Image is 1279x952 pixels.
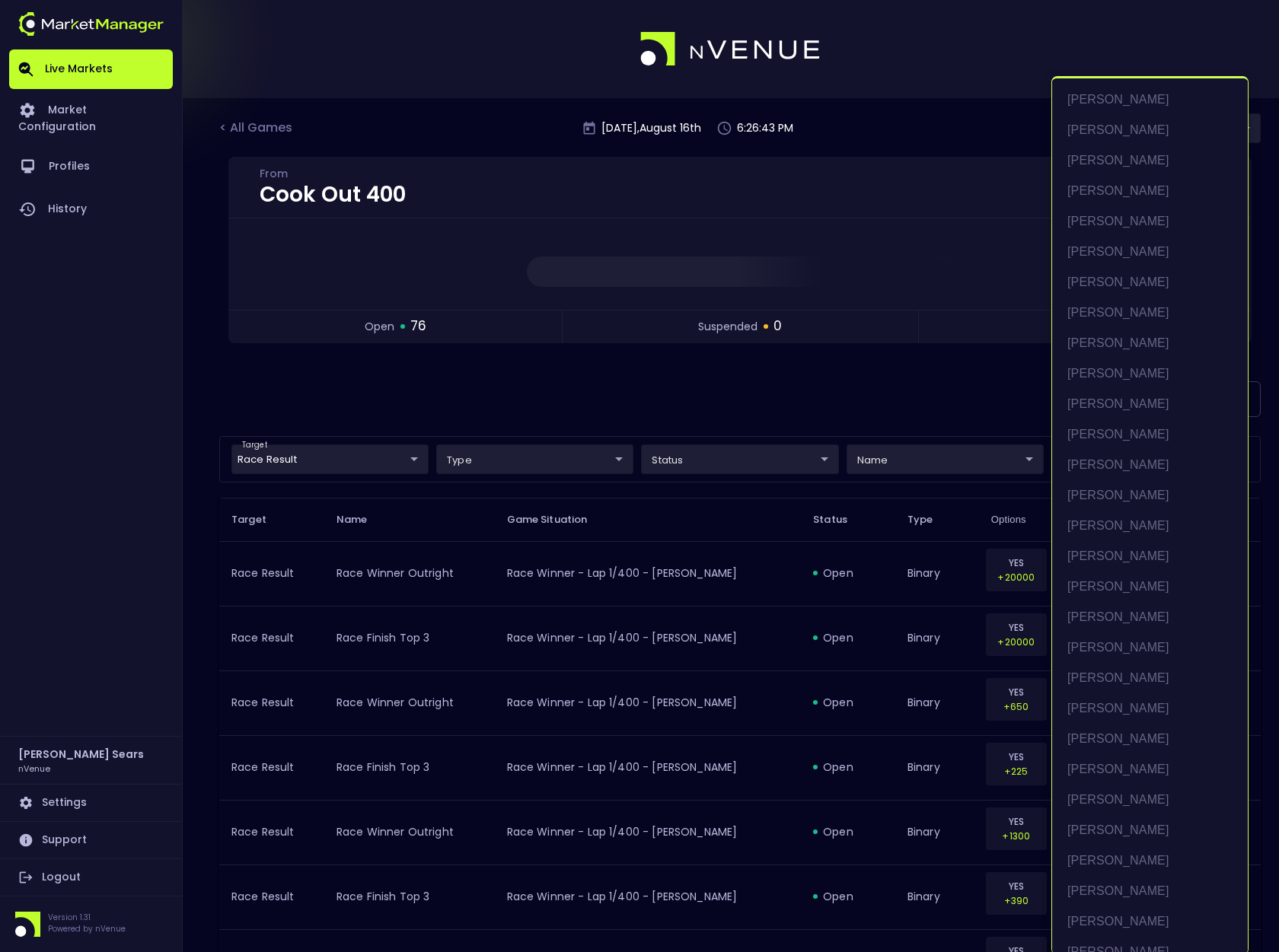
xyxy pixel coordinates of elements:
[1052,115,1248,145] li: [PERSON_NAME]
[1052,237,1248,267] li: [PERSON_NAME]
[1052,785,1248,815] li: [PERSON_NAME]
[1052,419,1248,450] li: [PERSON_NAME]
[1052,724,1248,754] li: [PERSON_NAME]
[1052,663,1248,693] li: [PERSON_NAME]
[1052,358,1248,389] li: [PERSON_NAME]
[1052,176,1248,206] li: [PERSON_NAME]
[1052,876,1248,906] li: [PERSON_NAME]
[1052,906,1248,937] li: [PERSON_NAME]
[1052,511,1248,541] li: [PERSON_NAME]
[1052,206,1248,237] li: [PERSON_NAME]
[1052,754,1248,785] li: [PERSON_NAME]
[1052,298,1248,328] li: [PERSON_NAME]
[1052,480,1248,511] li: [PERSON_NAME]
[1052,267,1248,298] li: [PERSON_NAME]
[1052,632,1248,663] li: [PERSON_NAME]
[1052,602,1248,632] li: [PERSON_NAME]
[1052,541,1248,572] li: [PERSON_NAME]
[1052,845,1248,876] li: [PERSON_NAME]
[1052,145,1248,176] li: [PERSON_NAME]
[1052,572,1248,602] li: [PERSON_NAME]
[1052,84,1248,115] li: [PERSON_NAME]
[1052,328,1248,358] li: [PERSON_NAME]
[1052,693,1248,724] li: [PERSON_NAME]
[1052,389,1248,419] li: [PERSON_NAME]
[1052,450,1248,480] li: [PERSON_NAME]
[1052,815,1248,845] li: [PERSON_NAME]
